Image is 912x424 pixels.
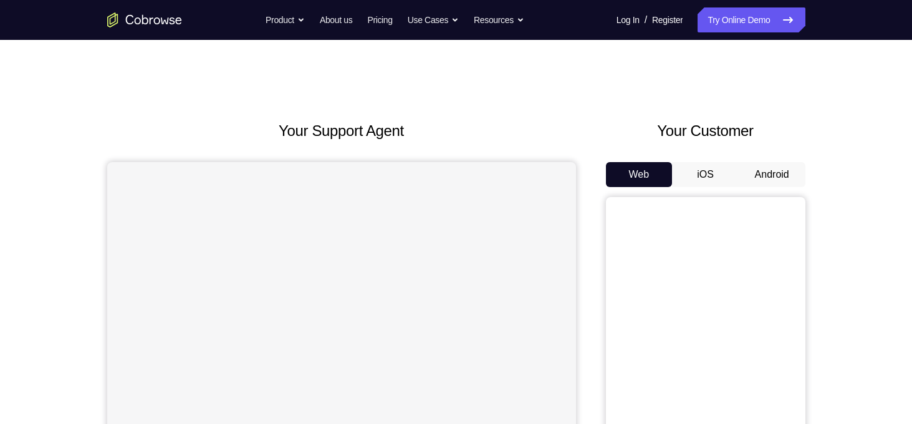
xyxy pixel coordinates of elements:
[606,120,805,142] h2: Your Customer
[672,162,739,187] button: iOS
[698,7,805,32] a: Try Online Demo
[739,162,805,187] button: Android
[320,7,352,32] a: About us
[367,7,392,32] a: Pricing
[266,7,305,32] button: Product
[107,12,182,27] a: Go to the home page
[645,12,647,27] span: /
[652,7,683,32] a: Register
[474,7,524,32] button: Resources
[408,7,459,32] button: Use Cases
[606,162,673,187] button: Web
[107,120,576,142] h2: Your Support Agent
[617,7,640,32] a: Log In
